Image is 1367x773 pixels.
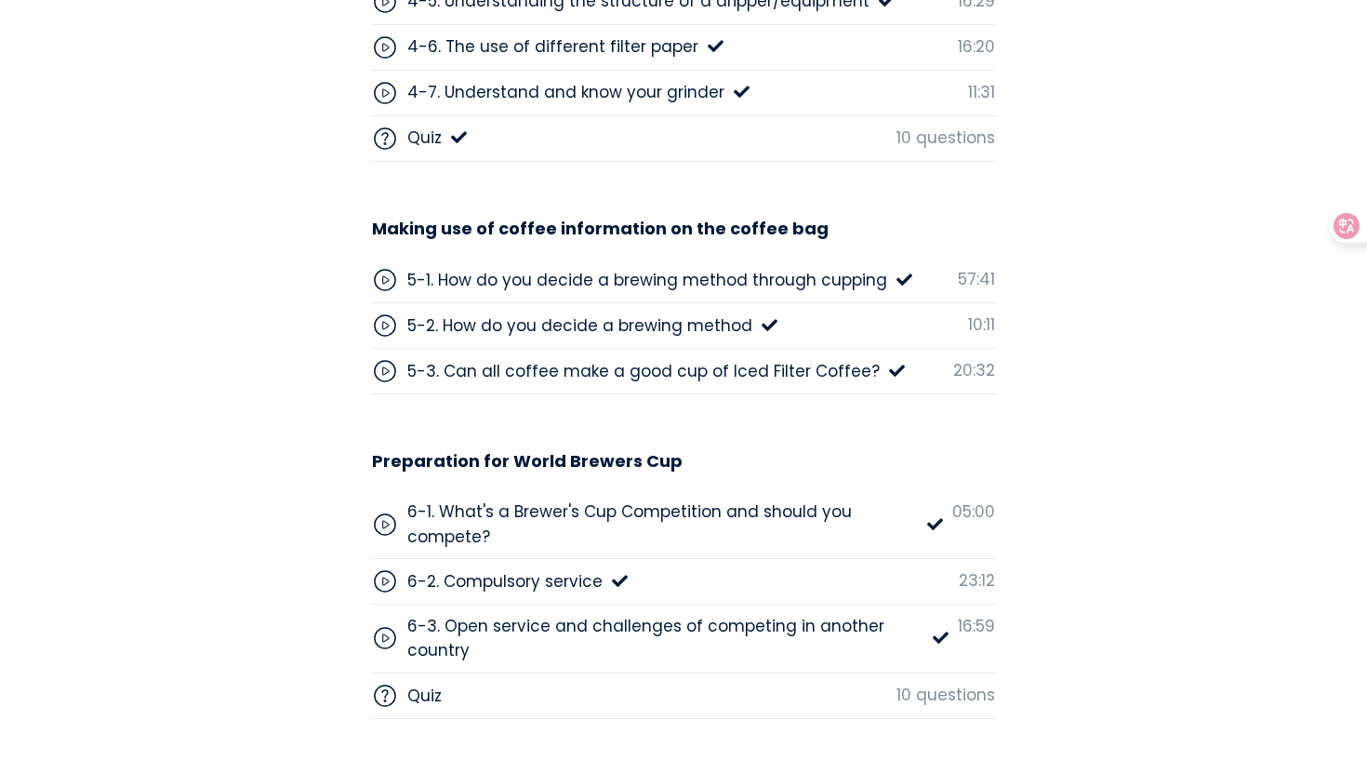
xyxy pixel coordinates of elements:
[896,683,995,707] div: 10 questions
[372,450,683,472] h3: Preparation for World Brewers Cup
[968,80,995,104] div: 11:31
[958,267,995,291] div: 57:41
[407,80,724,104] div: 4-7. Understand and know your grinder
[953,358,995,382] div: 20:32
[407,569,603,593] div: 6-2. Compulsory service
[407,126,442,150] div: Quiz
[896,126,995,150] div: 10 questions
[952,500,995,524] div: 05:00
[968,313,995,337] div: 10:11
[959,568,995,593] div: 23:12
[958,614,995,638] div: 16:59
[372,218,829,239] h3: Making use of coffee information on the coffee bag
[407,359,880,383] div: 5-3. Can all coffee make a good cup of Iced Filter Coffee?
[407,313,752,338] div: 5-2. How do you decide a brewing method
[958,34,995,59] div: 16:20
[407,500,918,549] div: 6-1. What's a Brewer's Cup Competition and should you compete?
[407,684,442,708] div: Quiz
[407,34,698,59] div: 4-6. The use of different filter paper
[407,614,923,663] div: 6-3. Open service and challenges of competing in another country
[407,268,887,292] div: 5-1. How do you decide a brewing method through cupping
